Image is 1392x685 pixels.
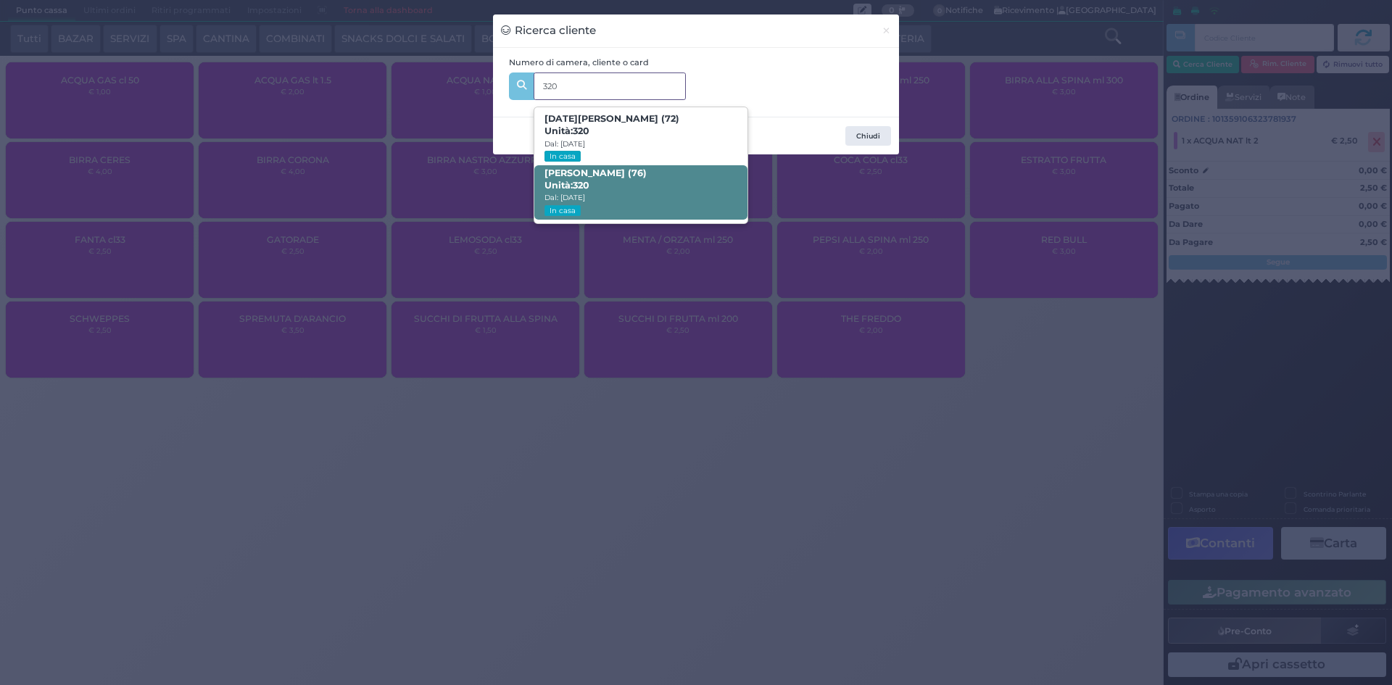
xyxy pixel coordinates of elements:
button: Chiudi [845,126,891,146]
label: Numero di camera, cliente o card [509,57,649,69]
span: Unità: [544,125,589,138]
small: In casa [544,205,580,216]
small: Dal: [DATE] [544,193,585,202]
small: Dal: [DATE] [544,139,585,149]
button: Chiudi [874,14,899,47]
b: [PERSON_NAME] (76) [544,167,647,191]
strong: 320 [573,180,589,191]
b: [DATE][PERSON_NAME] (72) [544,113,679,136]
span: Unità: [544,180,589,192]
strong: 320 [573,125,589,136]
span: × [882,22,891,38]
small: In casa [544,151,580,162]
input: Es. 'Mario Rossi', '220' o '108123234234' [534,72,686,100]
h3: Ricerca cliente [501,22,596,39]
